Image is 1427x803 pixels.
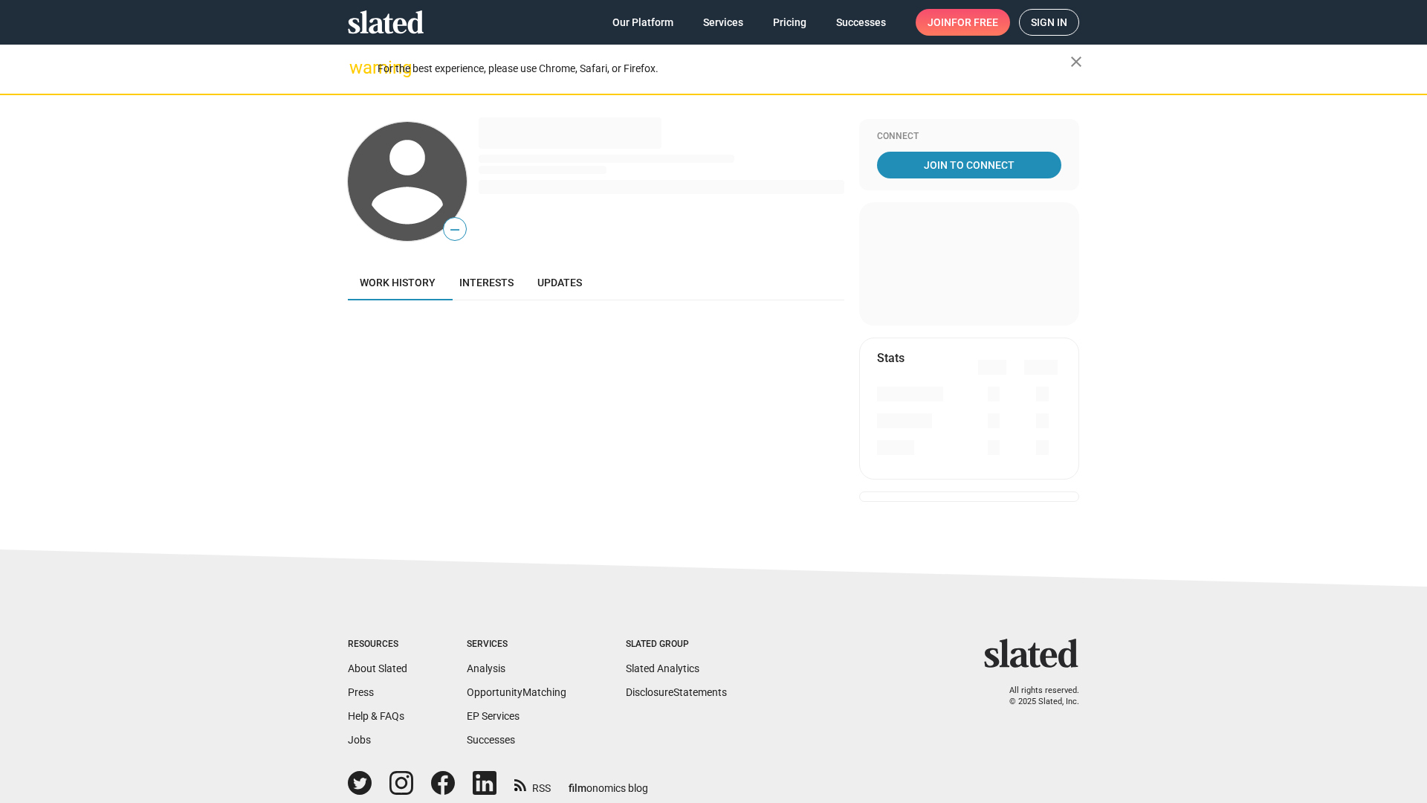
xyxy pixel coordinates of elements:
span: Services [703,9,743,36]
span: Successes [836,9,886,36]
span: Interests [459,277,514,288]
a: Services [691,9,755,36]
a: Jobs [348,734,371,746]
a: Work history [348,265,447,300]
a: Our Platform [601,9,685,36]
mat-icon: warning [349,59,367,77]
span: Sign in [1031,10,1067,35]
a: Interests [447,265,525,300]
span: — [444,220,466,239]
div: Connect [877,131,1061,143]
span: Work history [360,277,436,288]
mat-icon: close [1067,53,1085,71]
span: for free [951,9,998,36]
span: Join To Connect [880,152,1058,178]
div: For the best experience, please use Chrome, Safari, or Firefox. [378,59,1070,79]
mat-card-title: Stats [877,350,905,366]
span: Pricing [773,9,806,36]
a: filmonomics blog [569,770,648,796]
a: Join To Connect [877,152,1061,178]
span: Our Platform [612,9,673,36]
span: film [569,782,586,794]
a: EP Services [467,710,520,722]
a: Successes [824,9,898,36]
div: Resources [348,639,407,651]
a: Help & FAQs [348,710,404,722]
a: OpportunityMatching [467,686,566,698]
p: All rights reserved. © 2025 Slated, Inc. [994,686,1079,707]
div: Slated Group [626,639,727,651]
a: Analysis [467,662,505,674]
a: Updates [525,265,594,300]
div: Services [467,639,566,651]
a: Pricing [761,9,818,36]
a: DisclosureStatements [626,686,727,698]
a: Slated Analytics [626,662,699,674]
span: Join [928,9,998,36]
a: RSS [514,773,551,796]
a: Sign in [1019,9,1079,36]
a: Joinfor free [916,9,1010,36]
a: About Slated [348,662,407,674]
a: Press [348,686,374,698]
span: Updates [537,277,582,288]
a: Successes [467,734,515,746]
